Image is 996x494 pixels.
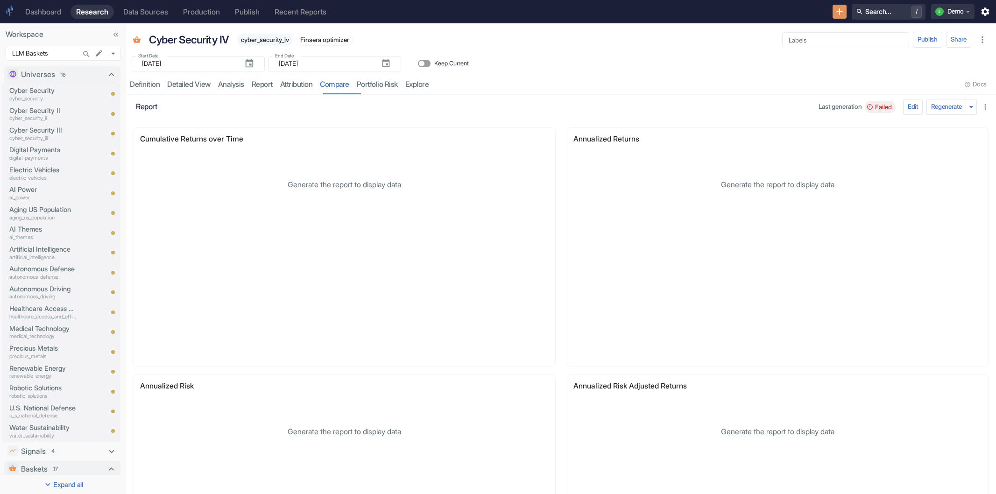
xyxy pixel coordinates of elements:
a: Portfolio Risk [353,75,402,94]
a: Research [71,5,114,19]
label: Start Date [138,52,159,59]
button: Share [946,32,971,48]
div: Definition [130,80,160,89]
a: Recent Reports [269,5,332,19]
p: Generate the report to display data [593,179,963,191]
a: Electric Vehicleselectric_vehicles [9,165,77,182]
button: Search in Workspace... [80,48,93,61]
p: ai_power [9,194,77,202]
button: Expand all [2,477,124,492]
span: Finsera optimizer [297,36,353,43]
a: Precious Metalsprecious_metals [9,343,77,360]
p: autonomous_defense [9,273,77,281]
span: 18 [57,71,69,79]
span: cyber_security_iv [237,36,293,43]
a: Renewable Energyrenewable_energy [9,363,77,380]
a: Autonomous Drivingautonomous_driving [9,284,77,301]
p: Cumulative Returns over Time [140,134,258,145]
p: Universes [21,69,55,80]
span: Keep Current [434,59,469,68]
div: resource tabs [126,75,996,94]
button: edit [92,47,106,60]
a: report [248,75,276,94]
p: artificial_intelligence [9,254,77,261]
div: Baskets17 [4,461,120,478]
a: Medical Technologymedical_technology [9,324,77,340]
p: Generate the report to display data [159,179,530,191]
a: Cyber Security IIIcyber_security_iii [9,125,77,142]
div: L [935,7,944,16]
p: Cyber Security II [9,106,77,116]
p: healthcare_access_and_efficiency [9,313,77,321]
p: Workspace [6,29,120,40]
p: digital_payments [9,154,77,162]
p: Autonomous Driving [9,284,77,294]
p: ai_themes [9,233,77,241]
p: AI Themes [9,224,77,234]
h6: Report [136,102,813,111]
div: Data Sources [123,7,168,16]
p: Precious Metals [9,343,77,353]
div: Universes18 [4,66,120,83]
button: Docs [961,77,990,92]
a: attribution [276,75,317,94]
a: detailed view [163,75,214,94]
a: Autonomous Defenseautonomous_defense [9,264,77,281]
a: analysis [214,75,248,94]
p: u_s_national_defense [9,412,77,420]
a: Cyber Securitycyber_security [9,85,77,102]
a: Healthcare Access and Efficiencyhealthcare_access_and_efficiency [9,303,77,320]
p: Baskets [21,464,48,475]
a: U.S. National Defenseu_s_national_defense [9,403,77,420]
span: Last generation [819,104,862,110]
div: Cyber Security IV [147,29,232,50]
button: New Resource [833,5,847,19]
p: aging_us_population [9,214,77,222]
p: Generate the report to display data [593,426,963,438]
p: autonomous_driving [9,293,77,301]
a: Water Sustainabilitywater_sustainability [9,423,77,439]
button: Publish [913,32,942,48]
a: Robotic Solutionsrobotic_solutions [9,383,77,400]
div: Dashboard [25,7,61,16]
a: AI Powerai_power [9,184,77,201]
p: AI Power [9,184,77,195]
button: config [903,99,923,115]
p: Annualized Returns [573,134,654,145]
p: Robotic Solutions [9,383,77,393]
a: AI Themesai_themes [9,224,77,241]
div: Production [183,7,220,16]
div: Research [76,7,108,16]
a: Digital Paymentsdigital_payments [9,145,77,162]
p: Medical Technology [9,324,77,334]
p: Annualized Risk [140,381,208,392]
a: compare [316,75,353,94]
p: Generate the report to display data [159,426,530,438]
p: cyber_security [9,95,77,103]
p: electric_vehicles [9,174,77,182]
label: End Date [275,52,294,59]
a: Production [177,5,226,19]
button: LDemo [931,4,975,19]
a: Cyber Security IIcyber_security_ii [9,106,77,122]
p: cyber_security_iii [9,134,77,142]
p: Cyber Security [9,85,77,96]
a: Aging US Populationaging_us_population [9,205,77,221]
p: Renewable Energy [9,363,77,374]
div: Recent Reports [275,7,326,16]
span: Failed [871,103,896,111]
input: yyyy-mm-dd [142,56,237,71]
p: robotic_solutions [9,392,77,400]
p: Electric Vehicles [9,165,77,175]
div: Signals4 [4,443,120,460]
p: Digital Payments [9,145,77,155]
p: Autonomous Defense [9,264,77,274]
span: Basket [133,36,141,46]
p: Artificial Intelligence [9,244,77,254]
button: Regenerate [926,99,967,115]
p: U.S. National Defense [9,403,77,413]
button: Collapse Sidebar [109,28,122,41]
a: Publish [229,5,265,19]
p: Signals [21,446,46,457]
p: water_sustainability [9,432,77,440]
